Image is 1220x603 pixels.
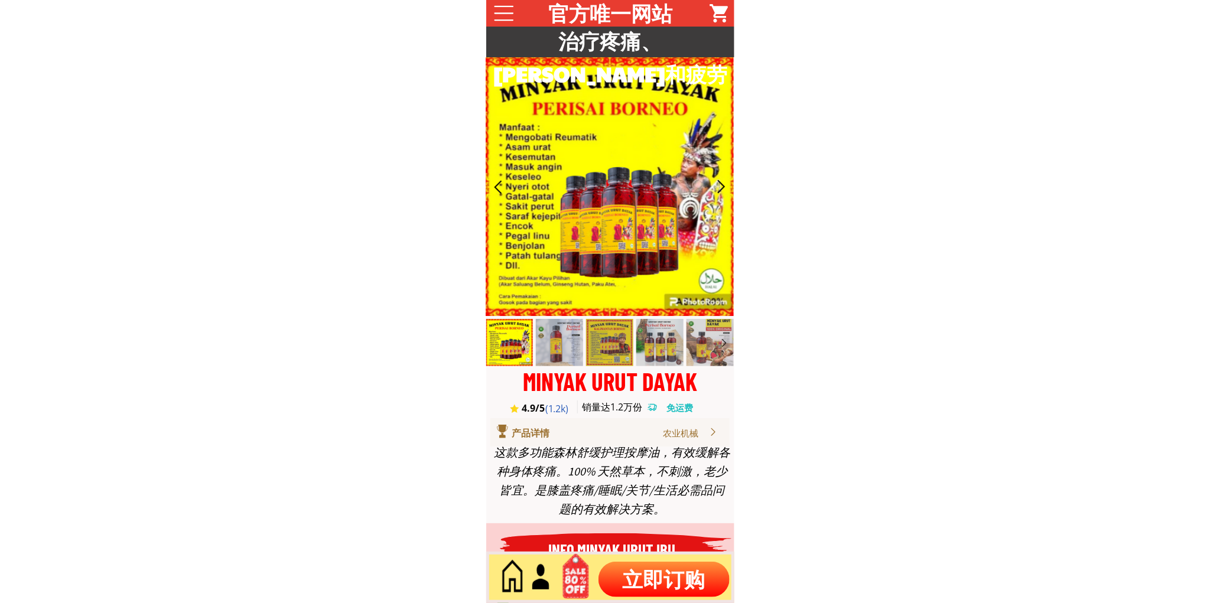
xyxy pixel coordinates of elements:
[663,426,708,440] div: 农业机械
[512,426,564,441] div: 产品详情
[486,369,734,393] div: MINYAK URUT DAYAK
[515,537,710,588] h3: INFO MINYAK URUT IBU [PERSON_NAME]
[522,402,548,415] h3: 4.9/5
[545,402,575,415] h3: (1.2k)
[666,402,700,414] h3: 免运费
[486,24,734,90] h3: 治疗疼痛、[PERSON_NAME]和疲劳
[598,562,730,597] p: 立即订购
[494,443,730,519] div: 这款多功能森林舒缓护理按摩油，有效缓解各种身体疼痛。100% 天然草本，不刺激，老少皆宜。是膝盖疼痛/睡眠/关节/生活必需品问题的有效解决方案。
[583,400,647,413] h3: 销量达1.2万份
